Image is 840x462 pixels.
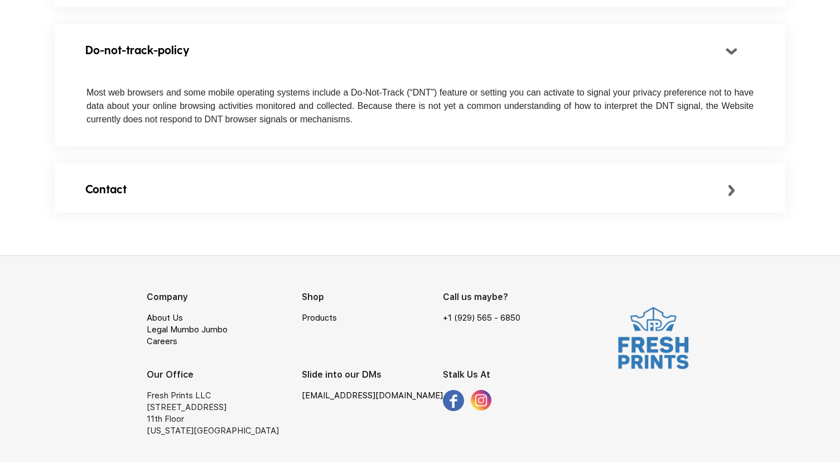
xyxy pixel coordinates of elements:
[443,390,464,411] img: footer_facebook.svg
[302,390,443,402] a: [EMAIL_ADDRESS][DOMAIN_NAME]
[147,425,302,437] div: [US_STATE][GEOGRAPHIC_DATA]
[147,336,177,346] a: Careers
[302,290,443,304] div: Shop
[443,312,520,324] a: +1 (929) 565 - 6850
[614,304,693,371] img: logo
[147,313,183,323] a: About Us
[86,88,754,124] span: Most web browsers and some mobile operating systems include a Do-Not-Track (“DNT”) feature or set...
[471,390,492,411] img: insta_logo.svg
[147,325,228,335] a: Legal Mumbo Jumbo
[147,390,302,402] div: Fresh Prints LLC
[302,368,443,382] div: Slide into our DMs
[443,290,528,304] div: Call us maybe?
[85,180,728,198] div: Contact
[85,41,728,59] div: Do-not-track-policy
[443,368,528,382] div: Stalk Us At
[147,368,302,382] div: Our Office
[728,185,735,196] img: small_arrow.svg
[147,290,302,304] div: Company
[726,47,737,55] img: small_arrow.svg
[147,402,302,413] div: [STREET_ADDRESS]
[147,413,302,425] div: 11th Floor
[302,313,337,323] a: Products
